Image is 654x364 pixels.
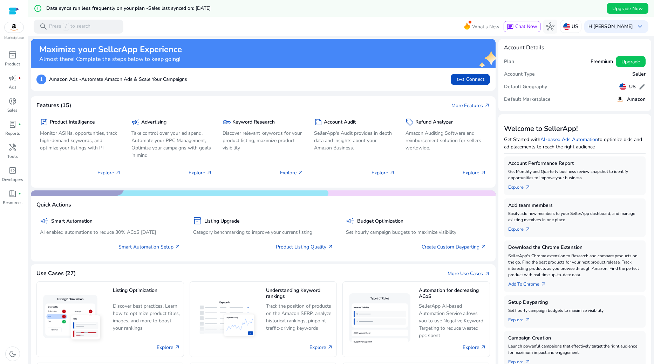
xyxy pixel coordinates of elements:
a: More Featuresarrow_outward [451,102,490,109]
span: arrow_outward [175,344,180,350]
h5: Keyword Research [232,119,275,125]
h5: Listing Optimization [113,288,180,300]
button: Upgrade [616,56,646,67]
img: Understanding Keyword rankings [193,296,260,343]
span: fiber_manual_record [18,77,21,79]
span: arrow_outward [206,170,212,175]
p: SellerApp's Audit provides in depth data and insights about your Amazon Business. [314,129,395,152]
b: [PERSON_NAME] [593,23,633,30]
span: dark_mode [8,350,17,358]
p: Explore [97,169,121,176]
a: Explore [309,344,333,351]
h5: Seller [632,71,646,77]
p: Launch powerful campaigns that effectively target the right audience for maximum impact and engag... [508,343,642,356]
a: Explore [157,344,180,351]
h4: Use Cases (27) [36,270,76,277]
span: book_4 [8,189,17,198]
p: Product [5,61,20,67]
p: AI enabled automations to reduce 30% ACoS [DATE] [40,229,180,236]
span: lab_profile [8,120,17,128]
h5: Add team members [508,203,642,209]
span: sell [406,118,414,126]
span: arrow_outward [525,226,531,232]
p: 1 [36,75,46,84]
span: chat [507,23,514,30]
span: / [63,23,69,30]
span: campaign [346,217,354,225]
h5: Advertising [141,119,166,125]
p: Sales [7,107,18,113]
p: Category benchmarking to improve your current listing [193,229,334,236]
p: SellerApp's Chrome extension to Research and compare products on the go. Find the best products f... [508,253,642,278]
span: inventory_2 [8,51,17,59]
p: Discover best practices, Learn how to optimize product titles, images, and more to boost your ran... [113,302,180,332]
p: Marketplace [4,35,24,41]
h5: Download the Chrome Extension [508,245,642,251]
a: Explorearrow_outward [508,181,536,191]
p: Reports [5,130,20,136]
a: AI-based Ads Automation [540,136,598,143]
h5: Freemium [591,59,613,65]
mat-icon: error_outline [34,4,42,13]
h5: Product Intelligence [50,119,95,125]
img: Listing Optimization [40,292,107,346]
span: code_blocks [8,166,17,175]
p: Discover relevant keywords for your product listing, maximize product visibility [223,129,304,152]
button: hub [543,20,557,34]
h5: Account Performance Report [508,161,642,167]
span: keyboard_arrow_down [636,22,644,31]
span: arrow_outward [481,244,486,250]
img: Automation for decreasing ACoS [346,290,413,348]
span: campaign [131,118,140,126]
a: Product Listing Quality [276,243,333,251]
h5: Account Type [504,71,535,77]
span: arrow_outward [541,281,546,287]
span: arrow_outward [484,271,490,276]
span: handyman [8,143,17,152]
p: Developers [2,176,23,183]
h4: Account Details [504,44,544,51]
h5: Refund Analyzer [415,119,453,125]
span: arrow_outward [389,170,395,175]
a: Explore [463,344,486,351]
span: arrow_outward [298,170,304,175]
h5: US [629,84,636,90]
span: arrow_outward [481,344,486,350]
p: Get Started with to optimize bids and ad placements to reach the right audience [504,136,646,150]
p: Resources [3,199,22,206]
a: Create Custom Dayparting [422,243,486,251]
span: campaign [8,74,17,82]
p: SellerApp AI-based Automation Service allows you to use Negative Keyword Targeting to reduce wast... [419,302,486,339]
img: amazon.svg [5,22,23,33]
span: link [456,75,465,84]
img: amazon.svg [616,95,624,104]
h5: Data syncs run less frequently on your plan - [46,6,211,12]
p: Amazon Auditing Software and reimbursement solution for sellers worldwide. [406,129,486,152]
p: Easily add new members to your SellerApp dashboard, and manage existing members in one place [508,210,642,223]
span: summarize [314,118,322,126]
h3: Welcome to SellerApp! [504,125,646,133]
span: Upgrade [621,58,640,65]
h5: Account Audit [324,119,356,125]
h4: Quick Actions [36,202,71,208]
p: Explore [189,169,212,176]
button: Upgrade Now [607,3,648,14]
p: Tools [7,153,18,160]
p: Get Monthly and Quarterly business review snapshot to identify opportunities to improve your busi... [508,168,642,181]
p: Explore [463,169,486,176]
a: Explorearrow_outward [508,223,536,233]
span: package [40,118,48,126]
p: US [572,20,578,33]
h5: Default Geography [504,84,547,90]
p: Explore [280,169,304,176]
span: arrow_outward [328,244,333,250]
p: Ads [9,84,16,90]
span: arrow_outward [115,170,121,175]
p: Monitor ASINs, opportunities, track high-demand keywords, and optimize your listings with PI [40,129,121,152]
span: hub [546,22,554,31]
h5: Setup Dayparting [508,300,642,306]
span: arrow_outward [327,344,333,350]
h5: Plan [504,59,514,65]
h5: Listing Upgrade [204,218,240,224]
span: Upgrade Now [612,5,643,12]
